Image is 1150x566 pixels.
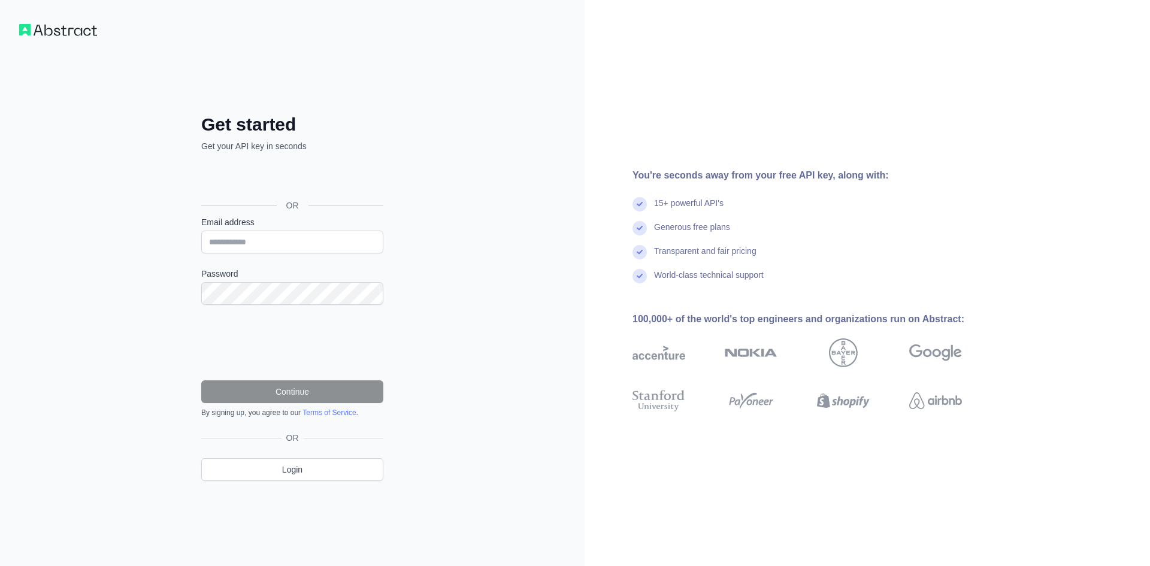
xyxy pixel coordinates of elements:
[654,269,764,293] div: World-class technical support
[632,245,647,259] img: check mark
[632,388,685,414] img: stanford university
[201,268,383,280] label: Password
[201,408,383,417] div: By signing up, you agree to our .
[19,24,97,36] img: Workflow
[195,165,387,192] iframe: Google 계정으로 로그인 버튼
[201,458,383,481] a: Login
[201,319,383,366] iframe: reCAPTCHA
[632,269,647,283] img: check mark
[632,312,1000,326] div: 100,000+ of the world's top engineers and organizations run on Abstract:
[201,216,383,228] label: Email address
[654,197,724,221] div: 15+ powerful API's
[909,388,962,414] img: airbnb
[909,338,962,367] img: google
[201,380,383,403] button: Continue
[725,388,777,414] img: payoneer
[654,221,730,245] div: Generous free plans
[302,408,356,417] a: Terms of Service
[201,114,383,135] h2: Get started
[277,199,308,211] span: OR
[654,245,756,269] div: Transparent and fair pricing
[632,197,647,211] img: check mark
[282,432,304,444] span: OR
[632,168,1000,183] div: You're seconds away from your free API key, along with:
[632,338,685,367] img: accenture
[725,338,777,367] img: nokia
[201,140,383,152] p: Get your API key in seconds
[829,338,858,367] img: bayer
[632,221,647,235] img: check mark
[817,388,870,414] img: shopify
